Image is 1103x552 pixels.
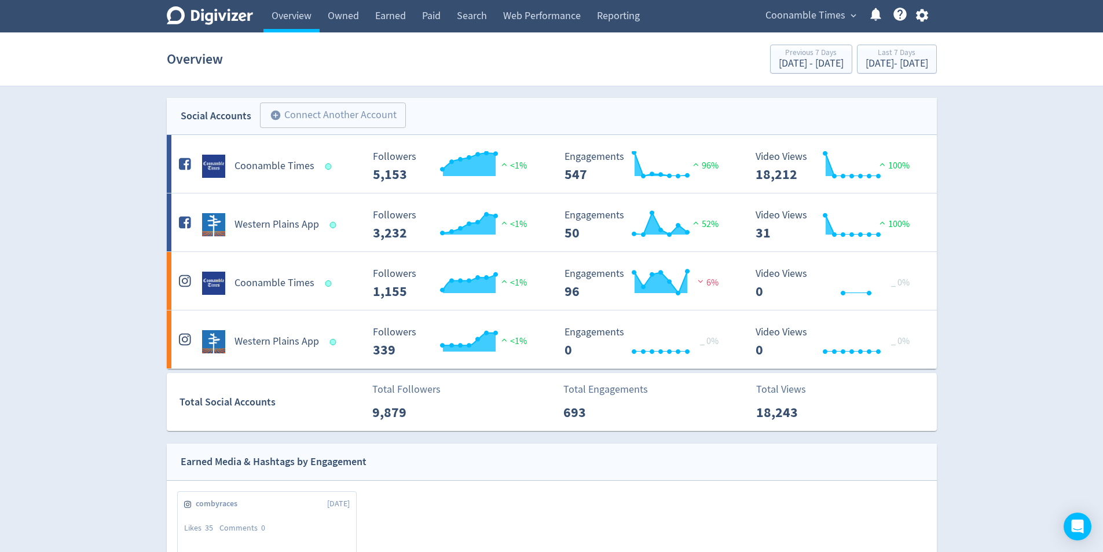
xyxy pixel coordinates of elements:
[690,218,719,230] span: 52%
[877,218,910,230] span: 100%
[891,277,910,288] span: _ 0%
[251,104,406,128] a: Connect Another Account
[750,151,924,182] svg: Video Views 18,212
[196,498,244,510] span: combyraces
[167,252,937,310] a: Coonamble Times undefinedCoonamble Times Followers --- Followers 1,155 <1% Engagements 96 Engagem...
[559,210,732,240] svg: Engagements 50
[563,402,630,423] p: 693
[559,151,732,182] svg: Engagements 547
[325,163,335,170] span: Data last synced: 29 Aug 2025, 9:02am (AEST)
[756,382,823,397] p: Total Views
[779,59,844,69] div: [DATE] - [DATE]
[202,330,225,353] img: Western Plains App undefined
[765,6,845,25] span: Coonamble Times
[167,41,223,78] h1: Overview
[559,268,732,299] svg: Engagements 96
[270,109,281,121] span: add_circle
[499,160,527,171] span: <1%
[167,310,937,368] a: Western Plains App undefinedWestern Plains App Followers --- Followers 339 <1% Engagements 0 Enga...
[695,277,706,286] img: negative-performance.svg
[756,402,823,423] p: 18,243
[234,335,319,349] h5: Western Plains App
[563,382,648,397] p: Total Engagements
[367,210,541,240] svg: Followers ---
[690,160,719,171] span: 96%
[499,335,510,344] img: positive-performance.svg
[234,159,314,173] h5: Coonamble Times
[866,59,928,69] div: [DATE] - [DATE]
[327,498,350,510] span: [DATE]
[325,280,335,287] span: Data last synced: 29 Aug 2025, 9:02am (AEST)
[750,210,924,240] svg: Video Views 31
[750,268,924,299] svg: Video Views 0
[877,160,910,171] span: 100%
[690,160,702,169] img: positive-performance.svg
[761,6,859,25] button: Coonamble Times
[367,268,541,299] svg: Followers ---
[499,218,527,230] span: <1%
[700,335,719,347] span: _ 0%
[260,103,406,128] button: Connect Another Account
[202,213,225,236] img: Western Plains App undefined
[234,218,319,232] h5: Western Plains App
[202,272,225,295] img: Coonamble Times undefined
[367,151,541,182] svg: Followers ---
[372,402,439,423] p: 9,879
[770,45,852,74] button: Previous 7 Days[DATE] - [DATE]
[184,522,219,534] div: Likes
[202,155,225,178] img: Coonamble Times undefined
[695,277,719,288] span: 6%
[372,382,441,397] p: Total Followers
[261,522,265,533] span: 0
[205,522,213,533] span: 35
[329,339,339,345] span: Data last synced: 29 Aug 2025, 9:02am (AEST)
[181,454,367,470] div: Earned Media & Hashtags by Engagement
[559,327,732,357] svg: Engagements 0
[877,218,888,227] img: positive-performance.svg
[848,10,859,21] span: expand_more
[499,218,510,227] img: positive-performance.svg
[750,327,924,357] svg: Video Views 0
[1064,513,1091,540] div: Open Intercom Messenger
[367,327,541,357] svg: Followers ---
[690,218,702,227] img: positive-performance.svg
[499,160,510,169] img: positive-performance.svg
[877,160,888,169] img: positive-performance.svg
[499,277,527,288] span: <1%
[499,335,527,347] span: <1%
[891,335,910,347] span: _ 0%
[181,108,251,125] div: Social Accounts
[779,49,844,59] div: Previous 7 Days
[499,277,510,286] img: positive-performance.svg
[167,193,937,251] a: Western Plains App undefinedWestern Plains App Followers --- Followers 3,232 <1% Engagements 50 E...
[329,222,339,228] span: Data last synced: 29 Aug 2025, 9:02am (AEST)
[857,45,937,74] button: Last 7 Days[DATE]- [DATE]
[866,49,928,59] div: Last 7 Days
[179,394,364,411] div: Total Social Accounts
[167,135,937,193] a: Coonamble Times undefinedCoonamble Times Followers --- Followers 5,153 <1% Engagements 547 Engage...
[219,522,272,534] div: Comments
[234,276,314,290] h5: Coonamble Times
